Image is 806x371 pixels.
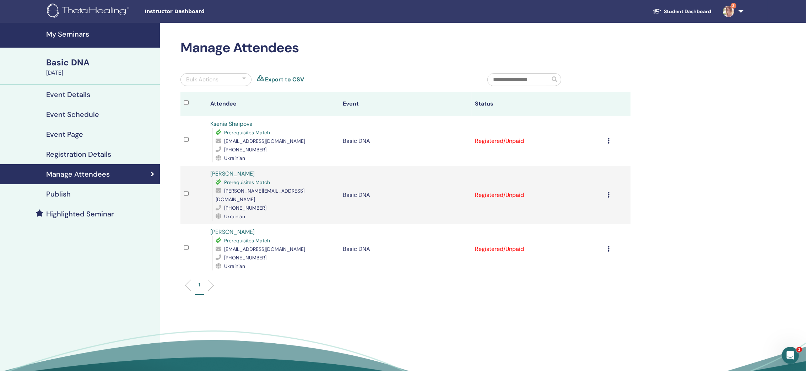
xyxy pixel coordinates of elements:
[225,213,245,220] span: Ukrainian
[339,92,472,116] th: Event
[225,263,245,269] span: Ukrainian
[225,237,270,244] span: Prerequisites Match
[211,170,255,177] a: [PERSON_NAME]
[46,69,156,77] div: [DATE]
[225,246,305,252] span: [EMAIL_ADDRESS][DOMAIN_NAME]
[731,3,736,9] span: 3
[46,30,156,38] h4: My Seminars
[42,57,160,77] a: Basic DNA[DATE]
[225,179,270,185] span: Prerequisites Match
[46,170,110,178] h4: Manage Attendees
[46,57,156,69] div: Basic DNA
[225,155,245,161] span: Ukrainian
[339,166,472,224] td: Basic DNA
[186,75,218,84] div: Bulk Actions
[796,347,802,353] span: 1
[225,146,267,153] span: [PHONE_NUMBER]
[46,190,71,198] h4: Publish
[647,5,717,18] a: Student Dashboard
[265,75,304,84] a: Export to CSV
[782,347,799,364] iframe: Intercom live chat
[46,210,114,218] h4: Highlighted Seminar
[216,188,305,203] span: [PERSON_NAME][EMAIL_ADDRESS][DOMAIN_NAME]
[225,129,270,136] span: Prerequisites Match
[211,120,253,128] a: Ksenia Shaipova
[339,224,472,274] td: Basic DNA
[47,4,132,20] img: logo.png
[145,8,251,15] span: Instructor Dashboard
[653,8,661,14] img: graduation-cap-white.svg
[46,90,90,99] h4: Event Details
[199,281,200,289] p: 1
[180,40,631,56] h2: Manage Attendees
[225,205,267,211] span: [PHONE_NUMBER]
[225,138,305,144] span: [EMAIL_ADDRESS][DOMAIN_NAME]
[225,254,267,261] span: [PHONE_NUMBER]
[211,228,255,236] a: [PERSON_NAME]
[46,150,111,158] h4: Registration Details
[472,92,604,116] th: Status
[46,110,99,119] h4: Event Schedule
[207,92,340,116] th: Attendee
[339,116,472,166] td: Basic DNA
[723,6,734,17] img: default.jpg
[46,130,83,139] h4: Event Page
